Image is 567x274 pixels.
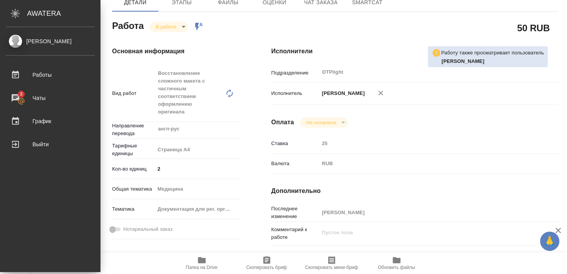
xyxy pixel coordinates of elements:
div: Чаты [6,92,95,104]
div: В работе [300,117,347,128]
div: AWATERA [27,6,100,21]
b: [PERSON_NAME] [441,58,484,64]
p: Гузов Марк [441,58,544,65]
h4: Дополнительно [271,186,558,196]
p: Комментарий к работе [271,226,319,241]
p: Последнее изменение [271,205,319,220]
div: Работы [6,69,95,81]
h4: Основная информация [112,47,240,56]
p: Тарифные единицы [112,142,155,157]
span: 3 [15,90,27,98]
h4: [PERSON_NAME] [112,252,240,261]
div: Выйти [6,139,95,150]
div: [PERSON_NAME] [6,37,95,46]
span: Нотариальный заказ [123,225,172,233]
span: Скопировать мини-бриф [305,265,358,270]
button: В работе [153,24,179,30]
span: Папка на Drive [186,265,218,270]
input: ✎ Введи что-нибудь [155,163,240,174]
input: Пустое поле [319,207,535,218]
button: 🙏 [540,232,559,251]
p: Направление перевода [112,122,155,137]
a: Выйти [2,135,99,154]
div: В работе [150,22,188,32]
p: Подразделение [271,69,319,77]
button: Скопировать бриф [234,252,299,274]
p: [PERSON_NAME] [319,90,365,97]
span: 🙏 [543,233,556,249]
div: Страница А4 [155,143,240,156]
div: График [6,115,95,127]
p: Общая тематика [112,185,155,193]
p: Исполнитель [271,90,319,97]
a: 3Чаты [2,88,99,108]
button: Папка на Drive [169,252,234,274]
div: RUB [319,157,535,170]
input: Пустое поле [319,138,535,149]
a: График [2,112,99,131]
button: Не оплачена [304,119,338,126]
div: Медицина [155,183,240,196]
p: Кол-во единиц [112,165,155,173]
h4: Исполнители [271,47,558,56]
span: Обновить файлы [378,265,415,270]
span: Скопировать бриф [246,265,287,270]
p: Ставка [271,140,319,147]
p: Вид работ [112,90,155,97]
div: Документация для рег. органов [155,203,240,216]
a: Работы [2,65,99,85]
p: Работу также просматривает пользователь [441,49,544,57]
p: Валюта [271,160,319,167]
h2: 50 RUB [517,21,550,34]
h4: Оплата [271,118,294,127]
button: Скопировать мини-бриф [299,252,364,274]
p: Тематика [112,205,155,213]
h2: Работа [112,18,144,32]
button: Удалить исполнителя [372,85,389,101]
button: Обновить файлы [364,252,429,274]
